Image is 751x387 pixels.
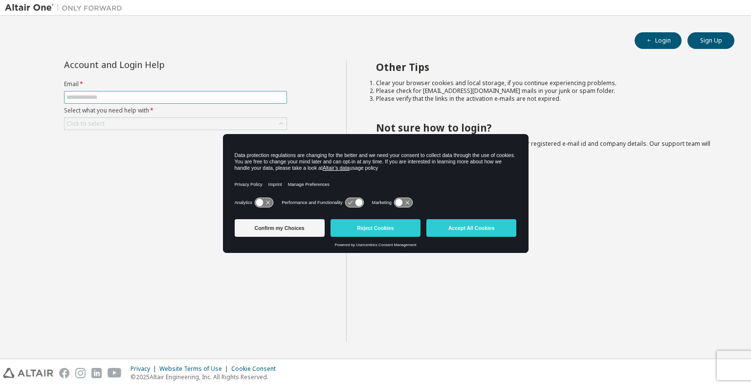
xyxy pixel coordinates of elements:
[635,32,682,49] button: Login
[91,368,102,378] img: linkedin.svg
[3,368,53,378] img: altair_logo.svg
[59,368,69,378] img: facebook.svg
[687,32,734,49] button: Sign Up
[108,368,122,378] img: youtube.svg
[64,61,243,68] div: Account and Login Help
[231,365,282,373] div: Cookie Consent
[75,368,86,378] img: instagram.svg
[5,3,127,13] img: Altair One
[376,139,710,156] span: with a brief description of the problem, your registered e-mail id and company details. Our suppo...
[376,87,717,95] li: Please check for [EMAIL_ADDRESS][DOMAIN_NAME] mails in your junk or spam folder.
[131,365,159,373] div: Privacy
[131,373,282,381] p: © 2025 Altair Engineering, Inc. All Rights Reserved.
[376,121,717,134] h2: Not sure how to login?
[66,120,105,128] div: Click to select
[64,80,287,88] label: Email
[376,61,717,73] h2: Other Tips
[376,79,717,87] li: Clear your browser cookies and local storage, if you continue experiencing problems.
[376,95,717,103] li: Please verify that the links in the activation e-mails are not expired.
[65,118,287,130] div: Click to select
[64,107,287,114] label: Select what you need help with
[159,365,231,373] div: Website Terms of Use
